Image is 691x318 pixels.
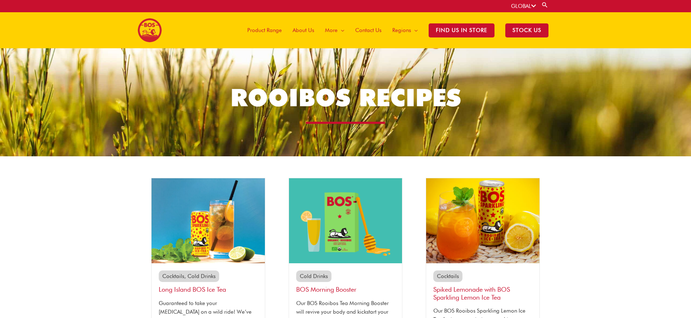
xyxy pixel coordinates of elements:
[300,273,328,279] a: Cold Drinks
[437,273,459,279] a: Cocktails
[148,81,543,115] h1: Rooibos Recipes
[137,18,162,42] img: BOS logo finals-200px
[392,19,411,41] span: Regions
[355,19,381,41] span: Contact Us
[247,19,282,41] span: Product Range
[320,12,350,48] a: More
[433,286,510,301] a: Spiked Lemonade with BOS Sparkling Lemon Ice Tea
[541,1,548,8] a: Search button
[188,273,216,279] a: Cold Drinks
[325,19,338,41] span: More
[429,23,494,37] span: Find Us in Store
[242,12,287,48] a: Product Range
[287,12,320,48] a: About Us
[423,12,500,48] a: Find Us in Store
[293,19,314,41] span: About Us
[162,273,184,279] a: Cocktails
[159,286,226,293] a: Long Island BOS Ice Tea
[236,12,554,48] nav: Site Navigation
[387,12,423,48] a: Regions
[500,12,554,48] a: STOCK US
[350,12,387,48] a: Contact Us
[511,3,536,9] a: GLOBAL
[505,23,548,37] span: STOCK US
[296,286,356,293] a: BOS Morning Booster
